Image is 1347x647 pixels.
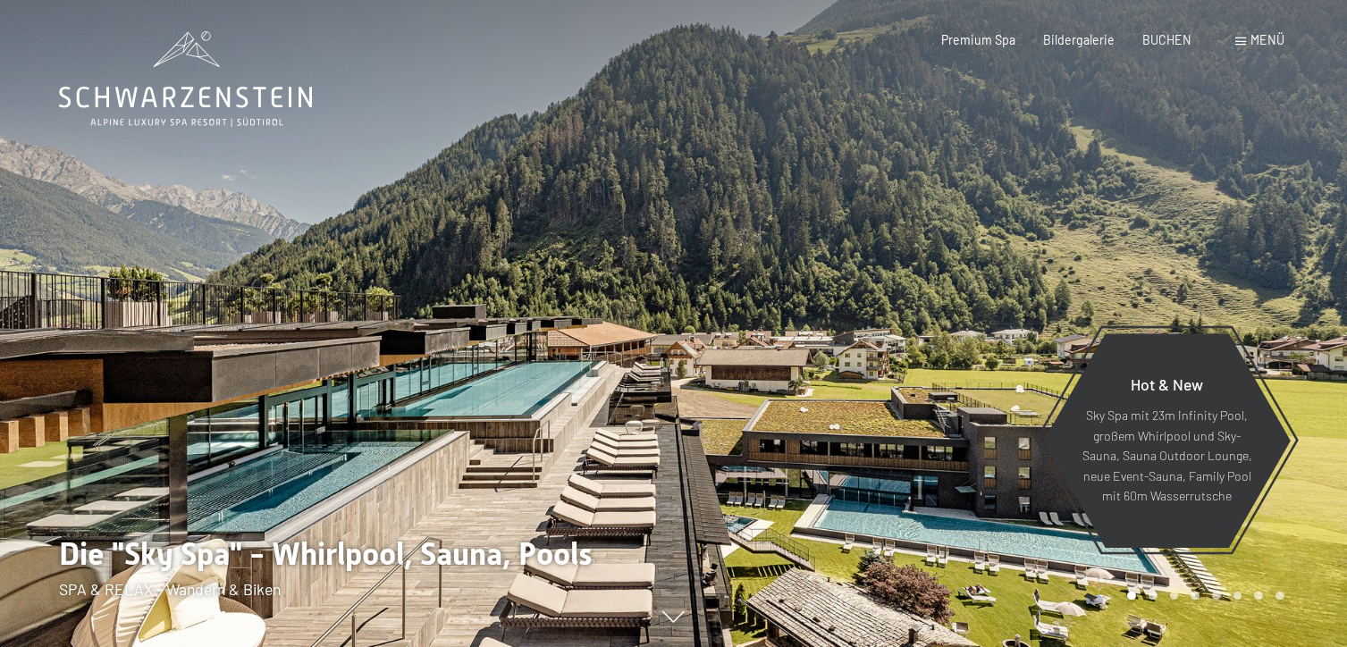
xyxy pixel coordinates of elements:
div: Carousel Page 2 [1149,592,1158,601]
div: Carousel Page 1 (Current Slide) [1127,592,1136,601]
a: Hot & New Sky Spa mit 23m Infinity Pool, großem Whirlpool und Sky-Sauna, Sauna Outdoor Lounge, ne... [1042,332,1292,549]
a: BUCHEN [1142,32,1191,47]
div: Carousel Page 6 [1233,592,1242,601]
div: Carousel Pagination [1121,592,1284,601]
div: Carousel Page 8 [1275,592,1284,601]
a: Bildergalerie [1043,32,1115,47]
span: Menü [1250,32,1284,47]
span: Hot & New [1131,374,1203,394]
div: Carousel Page 7 [1254,592,1263,601]
a: Premium Spa [941,32,1015,47]
p: Sky Spa mit 23m Infinity Pool, großem Whirlpool und Sky-Sauna, Sauna Outdoor Lounge, neue Event-S... [1082,406,1252,507]
div: Carousel Page 3 [1170,592,1179,601]
div: Carousel Page 5 [1212,592,1221,601]
div: Carousel Page 4 [1191,592,1200,601]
